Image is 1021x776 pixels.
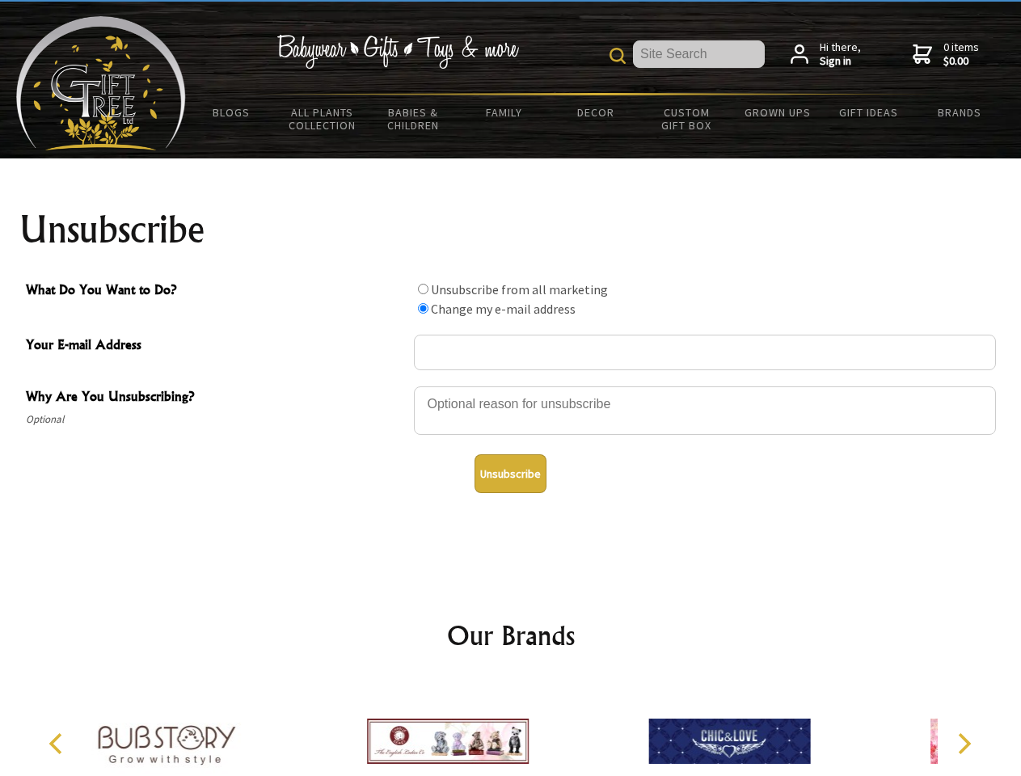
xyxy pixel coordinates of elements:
[913,40,979,69] a: 0 items$0.00
[19,210,1002,249] h1: Unsubscribe
[40,726,76,761] button: Previous
[943,40,979,69] span: 0 items
[732,95,823,129] a: Grown Ups
[186,95,277,129] a: BLOGS
[26,335,406,358] span: Your E-mail Address
[946,726,981,761] button: Next
[791,40,861,69] a: Hi there,Sign in
[820,54,861,69] strong: Sign in
[610,48,626,64] img: product search
[16,16,186,150] img: Babyware - Gifts - Toys and more...
[26,410,406,429] span: Optional
[418,303,428,314] input: What Do You Want to Do?
[26,386,406,410] span: Why Are You Unsubscribing?
[414,386,996,435] textarea: Why Are You Unsubscribing?
[418,284,428,294] input: What Do You Want to Do?
[32,616,989,655] h2: Our Brands
[823,95,914,129] a: Gift Ideas
[277,95,369,142] a: All Plants Collection
[633,40,765,68] input: Site Search
[414,335,996,370] input: Your E-mail Address
[820,40,861,69] span: Hi there,
[431,301,576,317] label: Change my e-mail address
[459,95,551,129] a: Family
[914,95,1006,129] a: Brands
[641,95,732,142] a: Custom Gift Box
[431,281,608,297] label: Unsubscribe from all marketing
[276,35,519,69] img: Babywear - Gifts - Toys & more
[550,95,641,129] a: Decor
[943,54,979,69] strong: $0.00
[475,454,546,493] button: Unsubscribe
[368,95,459,142] a: Babies & Children
[26,280,406,303] span: What Do You Want to Do?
